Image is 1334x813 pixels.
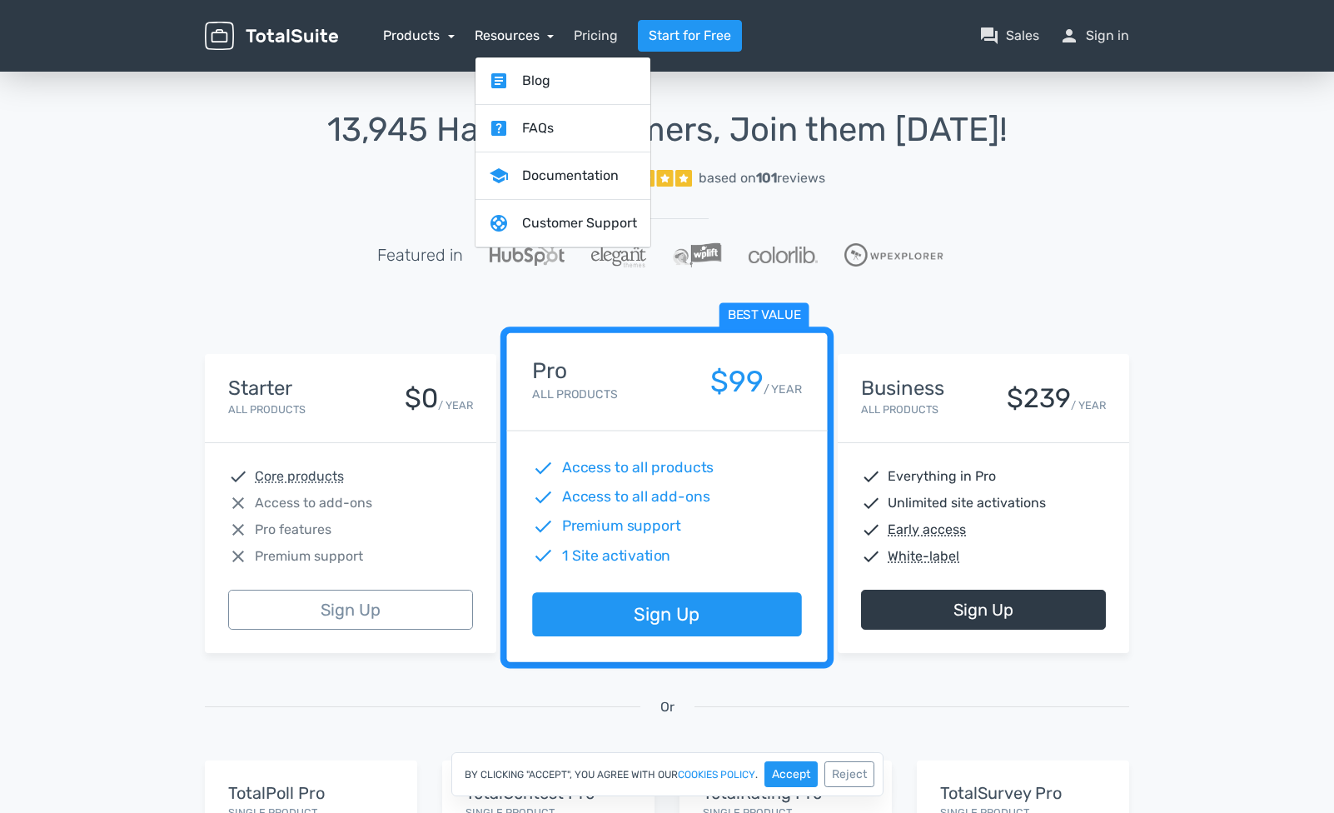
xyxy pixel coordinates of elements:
a: Sign Up [228,590,473,630]
button: Reject [824,761,874,787]
span: Unlimited site activations [888,493,1046,513]
h5: Featured in [377,246,463,264]
span: check [861,520,881,540]
h4: Pro [532,359,617,383]
div: $239 [1007,384,1071,413]
small: All Products [861,403,938,416]
span: help_center [489,118,509,138]
h4: Business [861,377,944,399]
img: Colorlib [749,247,817,263]
a: question_answerSales [979,26,1039,46]
a: personSign in [1059,26,1129,46]
span: Or [660,697,674,717]
span: check [532,486,554,508]
img: WPExplorer [844,243,943,267]
img: Hubspot [490,244,565,266]
abbr: White-label [888,546,959,566]
div: By clicking "Accept", you agree with our . [451,752,884,796]
div: $0 [405,384,438,413]
span: check [532,516,554,537]
a: Sign Up [861,590,1106,630]
a: Resources [475,27,555,43]
small: All Products [532,387,617,402]
span: school [489,166,509,186]
span: question_answer [979,26,999,46]
abbr: Early access [888,520,966,540]
span: check [861,546,881,566]
small: / YEAR [764,381,802,398]
div: based on reviews [699,168,825,188]
a: schoolDocumentation [475,152,650,200]
span: Access to add-ons [255,493,372,513]
span: check [228,466,248,486]
img: TotalSuite for WordPress [205,22,338,51]
span: Best value [719,303,809,329]
span: close [228,546,248,566]
span: Access to all products [562,457,714,479]
span: Everything in Pro [888,466,996,486]
span: support [489,213,509,233]
span: close [228,520,248,540]
span: check [861,493,881,513]
span: check [532,545,554,566]
small: All Products [228,403,306,416]
img: ElegantThemes [591,242,645,267]
span: person [1059,26,1079,46]
strong: 101 [756,170,777,186]
h1: 13,945 Happy Customers, Join them [DATE]! [205,112,1129,148]
a: Excellent 5/5 based on101reviews [205,162,1129,195]
span: Premium support [255,546,363,566]
h4: Starter [228,377,306,399]
a: help_centerFAQs [475,105,650,152]
span: check [861,466,881,486]
span: 1 Site activation [562,545,671,566]
a: Products [383,27,455,43]
a: articleBlog [475,57,650,105]
img: WPLift [673,242,722,267]
div: $99 [710,366,764,398]
button: Accept [764,761,818,787]
span: close [228,493,248,513]
span: check [532,457,554,479]
span: article [489,71,509,91]
abbr: Core products [255,466,344,486]
a: cookies policy [678,770,755,780]
span: Access to all add-ons [562,486,710,508]
a: Pricing [574,26,618,46]
a: Sign Up [532,593,801,637]
small: / YEAR [438,397,473,413]
small: / YEAR [1071,397,1106,413]
span: Pro features [255,520,331,540]
span: Premium support [562,516,681,537]
a: supportCustomer Support [475,200,650,247]
a: Start for Free [638,20,742,52]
